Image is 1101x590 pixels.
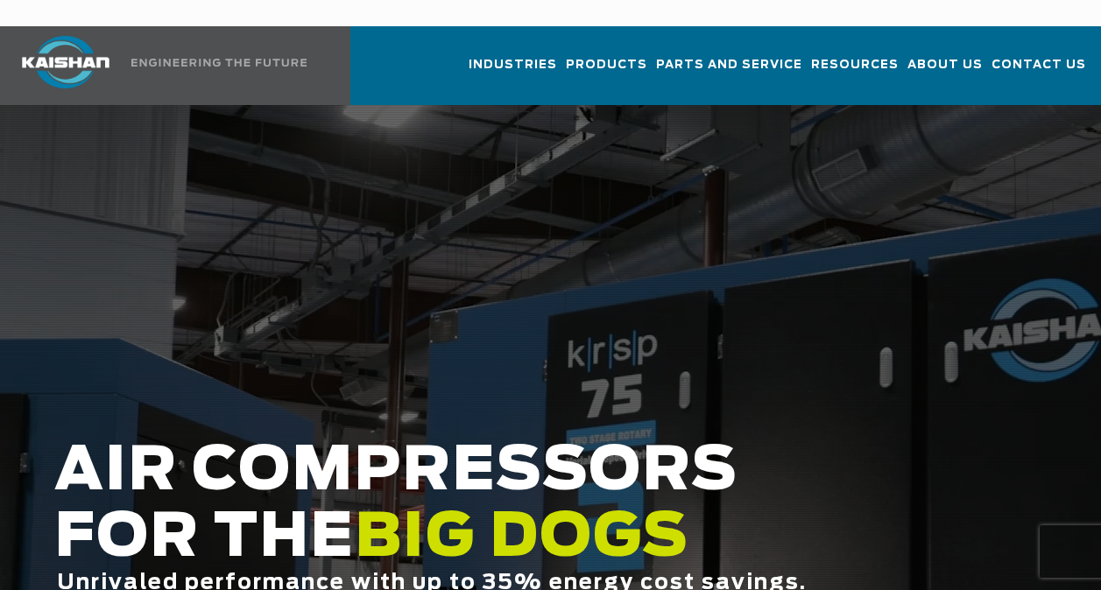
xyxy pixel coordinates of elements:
span: Parts and Service [656,55,802,75]
a: Products [566,42,647,102]
span: About Us [907,55,983,75]
a: Parts and Service [656,42,802,102]
span: BIG DOGS [355,509,689,568]
span: Contact Us [992,55,1086,75]
a: Contact Us [992,42,1086,102]
a: About Us [907,42,983,102]
a: Industries [469,42,557,102]
img: Engineering the future [131,59,307,67]
a: Resources [811,42,899,102]
span: Industries [469,55,557,75]
span: Products [566,55,647,75]
span: Resources [811,55,899,75]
